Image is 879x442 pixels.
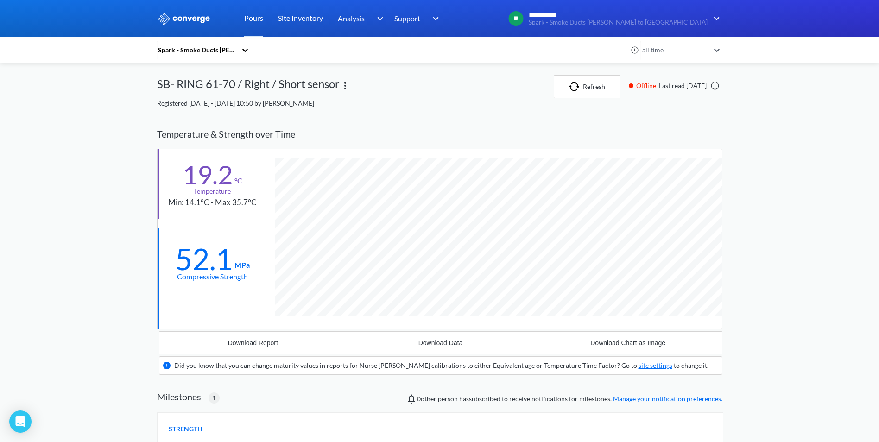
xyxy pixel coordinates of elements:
img: icon-refresh.svg [569,82,583,91]
span: STRENGTH [169,424,202,434]
button: Download Report [159,332,347,354]
img: logo_ewhite.svg [157,13,211,25]
div: SB- RING 61-70 / Right / Short sensor [157,75,340,98]
a: Manage your notification preferences. [613,395,722,403]
div: 19.2 [183,163,233,186]
button: Download Chart as Image [534,332,722,354]
span: Support [394,13,420,24]
div: Last read [DATE] [624,81,722,91]
span: Analysis [338,13,365,24]
span: Registered [DATE] - [DATE] 10:50 by [PERSON_NAME] [157,99,314,107]
div: 52.1 [175,247,233,271]
button: Refresh [554,75,620,98]
div: Spark - Smoke Ducts [PERSON_NAME] to [GEOGRAPHIC_DATA] [157,45,237,55]
img: more.svg [340,80,351,91]
div: Open Intercom Messenger [9,410,32,433]
h2: Milestones [157,391,201,402]
div: Download Data [418,339,463,347]
img: downArrow.svg [427,13,442,24]
span: Offline [636,81,659,91]
div: Temperature [194,186,231,196]
button: Download Data [347,332,534,354]
img: downArrow.svg [371,13,386,24]
span: person has subscribed to receive notifications for milestones. [417,394,722,404]
span: Spark - Smoke Ducts [PERSON_NAME] to [GEOGRAPHIC_DATA] [529,19,708,26]
a: site settings [639,361,672,369]
span: 1 [212,393,216,403]
div: all time [640,45,709,55]
div: Temperature & Strength over Time [157,120,722,149]
div: Compressive Strength [177,271,248,282]
img: downArrow.svg [708,13,722,24]
span: 0 other [417,395,436,403]
div: Min: 14.1°C - Max 35.7°C [168,196,257,209]
div: Download Report [228,339,278,347]
img: notifications-icon.svg [406,393,417,404]
div: Download Chart as Image [590,339,665,347]
img: icon-clock.svg [631,46,639,54]
div: Did you know that you can change maturity values in reports for Nurse [PERSON_NAME] calibrations ... [174,360,708,371]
